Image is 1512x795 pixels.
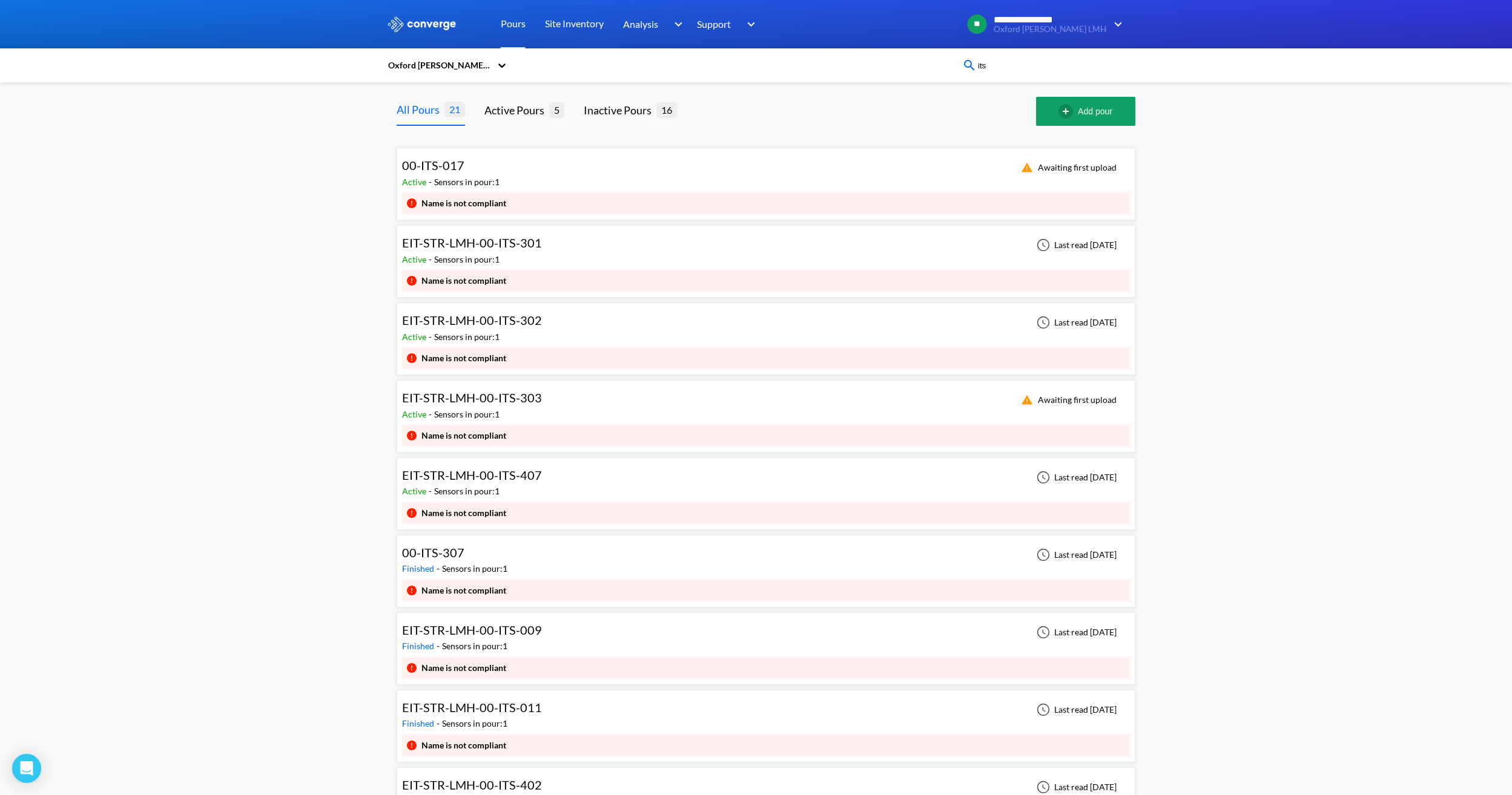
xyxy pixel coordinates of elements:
img: downArrow.svg [666,17,685,31]
span: EIT-STR-LMH-00-ITS-407 [402,468,542,482]
div: Sensors in pour: 1 [442,562,507,575]
span: EIT-STR-LMH-00-ITS-302 [402,313,542,327]
div: Last read [DATE] [1030,548,1120,562]
div: All Pours [397,101,444,118]
span: Active [402,254,429,264]
span: Oxford [PERSON_NAME] LMH [994,25,1106,34]
a: EIT-STR-LMH-00-ITS-009Finished-Sensors in pour:1Last read [DATE]Name is not compliant [397,664,1135,675]
div: Sensors in pour: 1 [442,640,507,653]
div: Awaiting first upload [1014,393,1120,407]
img: logo_ewhite.svg [387,16,457,32]
a: EIT-STR-LMH-00-ITS-407Active-Sensors in pour:1Last read [DATE]Name is not compliant [397,509,1135,520]
div: Sensors in pour: 1 [442,717,507,730]
div: Sensors in pour: 1 [434,175,500,189]
span: 21 [444,102,465,117]
div: Name is not compliant [421,584,506,597]
span: EIT-STR-LMH-00-ITS-402 [402,777,542,792]
span: 16 [656,102,677,117]
div: Sensors in pour: 1 [434,253,500,266]
span: - [429,486,434,496]
a: 00-ITS-307Finished-Sensors in pour:1Last read [DATE]Name is not compliant [397,587,1135,597]
div: Sensors in pour: 1 [434,408,500,421]
div: Name is not compliant [421,274,506,287]
span: EIT-STR-LMH-00-ITS-303 [402,390,542,405]
span: EIT-STR-LMH-00-ITS-301 [402,235,542,250]
span: Active [402,177,429,187]
span: - [429,409,434,419]
div: Sensors in pour: 1 [434,330,500,344]
div: Last read [DATE] [1030,470,1120,485]
a: EIT-STR-LMH-00-ITS-301Active-Sensors in pour:1Last read [DATE]Name is not compliant [397,277,1135,287]
div: Name is not compliant [421,506,506,520]
div: Active Pours [484,102,549,119]
div: Last read [DATE] [1030,702,1120,717]
img: icon-search-blue.svg [962,58,977,73]
span: Finished [402,641,437,651]
a: EIT-STR-LMH-00-ITS-302Active-Sensors in pour:1Last read [DATE]Name is not compliant [397,355,1135,365]
span: Active [402,409,429,419]
div: Open Intercom Messenger [12,754,41,783]
div: Name is not compliant [421,352,506,365]
div: Name is not compliant [421,429,506,442]
span: Support [697,16,731,31]
span: 5 [549,102,564,117]
span: Analysis [623,16,658,31]
span: 00-ITS-307 [402,545,464,560]
span: Finished [402,718,437,728]
span: EIT-STR-LMH-00-ITS-009 [402,623,542,637]
div: Name is not compliant [421,661,506,675]
div: Name is not compliant [421,739,506,752]
div: Sensors in pour: 1 [434,485,500,498]
button: Add pour [1036,97,1135,126]
a: 00-ITS-017Active-Sensors in pour:1Awaiting first uploadName is not compliant [397,200,1135,210]
span: - [437,641,442,651]
input: Type your pour name [977,59,1123,72]
div: Awaiting first upload [1014,160,1120,175]
span: - [429,332,434,342]
span: Active [402,486,429,496]
div: Inactive Pours [584,102,656,119]
img: downArrow.svg [1106,17,1126,31]
div: Oxford [PERSON_NAME] LMH [387,59,491,72]
img: downArrow.svg [739,17,759,31]
a: EIT-STR-LMH-00-ITS-303Active-Sensors in pour:1Awaiting first uploadName is not compliant [397,432,1135,442]
span: - [437,718,442,728]
a: EIT-STR-LMH-00-ITS-011Finished-Sensors in pour:1Last read [DATE]Name is not compliant [397,742,1135,752]
span: Finished [402,563,437,574]
span: - [429,254,434,264]
div: Last read [DATE] [1030,238,1120,252]
span: - [429,177,434,187]
div: Last read [DATE] [1030,315,1120,330]
img: add-circle-outline.svg [1058,104,1078,119]
div: Name is not compliant [421,197,506,210]
span: 00-ITS-017 [402,158,464,172]
span: Active [402,332,429,342]
span: EIT-STR-LMH-00-ITS-011 [402,700,542,715]
div: Last read [DATE] [1030,625,1120,640]
span: - [437,563,442,574]
div: Last read [DATE] [1030,780,1120,794]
